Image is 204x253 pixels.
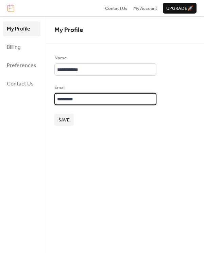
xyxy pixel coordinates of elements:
span: My Profile [7,24,30,35]
a: My Account [133,5,157,12]
div: Name [54,55,155,61]
a: My Profile [3,21,40,36]
a: Contact Us [105,5,128,12]
a: Contact Us [3,76,40,91]
button: Save [54,114,74,126]
button: Upgrade🚀 [163,3,197,14]
span: Save [58,117,70,123]
div: Email [54,84,155,91]
span: Contact Us [7,79,34,90]
a: Preferences [3,58,40,73]
img: logo [7,4,14,12]
a: Billing [3,40,40,55]
span: My Profile [54,24,83,36]
span: Upgrade 🚀 [166,5,193,12]
span: Billing [7,42,21,53]
span: Preferences [7,60,36,71]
